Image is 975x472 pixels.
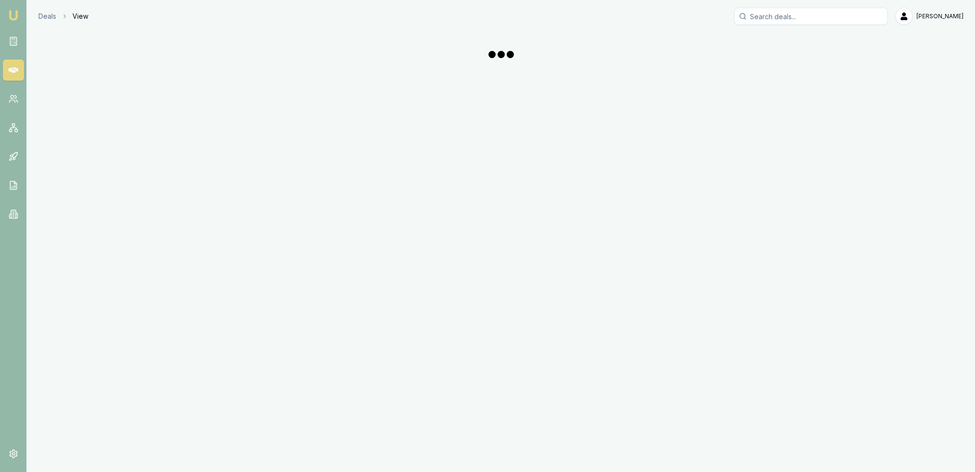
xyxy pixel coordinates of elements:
img: emu-icon-u.png [8,10,19,21]
input: Search deals [734,8,888,25]
a: Deals [38,12,56,21]
span: [PERSON_NAME] [916,12,963,20]
nav: breadcrumb [38,12,88,21]
span: View [72,12,88,21]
